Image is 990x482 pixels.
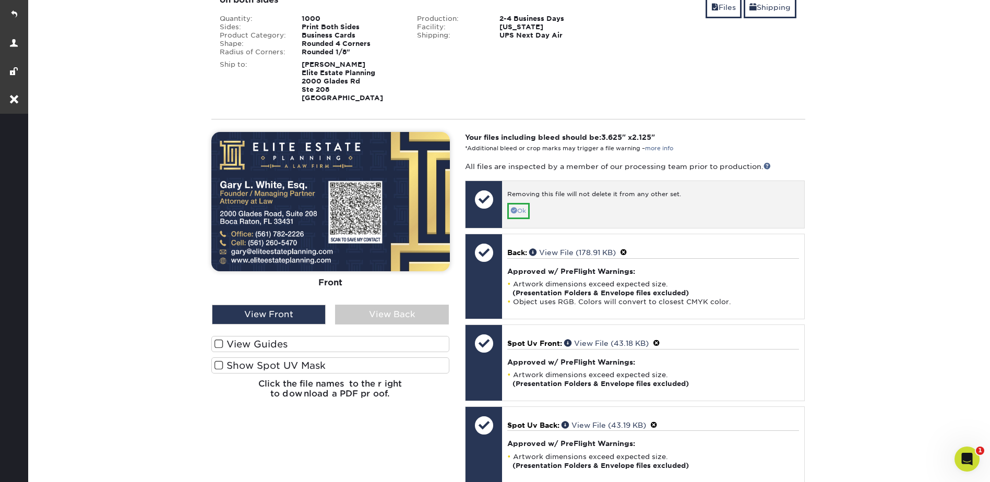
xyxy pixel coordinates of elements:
p: All files are inspected by a member of our processing team prior to production. [465,161,805,172]
strong: (Presentation Folders & Envelope files excluded) [512,380,689,388]
div: Production: [409,15,492,23]
strong: (Presentation Folders & Envelope files excluded) [512,462,689,469]
span: Spot Uv Front: [507,339,562,347]
div: Rounded 4 Corners [294,40,409,48]
li: Artwork dimensions exceed expected size. [507,370,799,388]
div: View Back [335,305,449,324]
div: Business Cards [294,31,409,40]
div: Shipping: [409,31,492,40]
strong: (Presentation Folders & Envelope files excluded) [512,289,689,297]
span: 2.125 [632,133,651,141]
span: Spot Uv Back: [507,421,559,429]
li: Object uses RGB. Colors will convert to closest CMYK color. [507,297,799,306]
div: UPS Next Day Air [492,31,607,40]
h4: Approved w/ PreFlight Warnings: [507,439,799,448]
li: Artwork dimensions exceed expected size. [507,280,799,297]
a: Ok [507,203,530,219]
div: Shape: [212,40,294,48]
label: View Guides [211,336,450,352]
strong: [PERSON_NAME] Elite Estate Planning 2000 Glades Rd Ste 208 [GEOGRAPHIC_DATA] [302,61,383,102]
span: shipping [749,3,757,11]
div: Radius of Corners: [212,48,294,56]
div: Print Both Sides [294,23,409,31]
span: 1 [976,447,984,455]
div: [US_STATE] [492,23,607,31]
div: 2-4 Business Days [492,15,607,23]
h6: Click the file names to the right to download a PDF proof. [211,379,450,407]
li: Artwork dimensions exceed expected size. [507,452,799,470]
h4: Approved w/ PreFlight Warnings: [507,358,799,366]
a: more info [645,145,673,152]
h4: Approved w/ PreFlight Warnings: [507,267,799,275]
div: 1000 [294,15,409,23]
span: 3.625 [601,133,622,141]
small: *Additional bleed or crop marks may trigger a file warning – [465,145,673,152]
div: Product Category: [212,31,294,40]
a: View File (178.91 KB) [529,248,616,257]
div: Ship to: [212,61,294,102]
div: Facility: [409,23,492,31]
label: Show Spot UV Mask [211,357,450,373]
div: Rounded 1/8" [294,48,409,56]
a: View File (43.19 KB) [562,421,646,429]
span: Back: [507,248,527,257]
div: Quantity: [212,15,294,23]
span: files [711,3,719,11]
div: Removing this file will not delete it from any other set. [507,190,799,203]
div: Front [211,271,450,294]
div: Sides: [212,23,294,31]
div: View Front [212,305,326,324]
iframe: Intercom live chat [955,447,980,472]
strong: Your files including bleed should be: " x " [465,133,655,141]
a: View File (43.18 KB) [564,339,649,347]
